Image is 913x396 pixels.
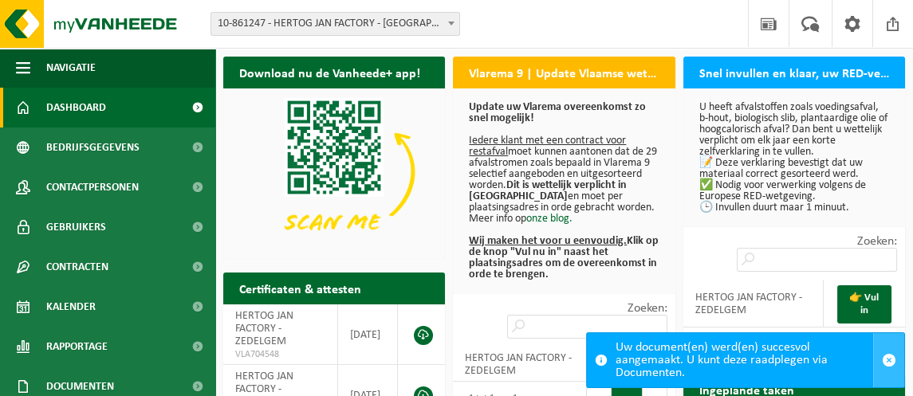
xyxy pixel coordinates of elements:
[46,127,140,167] span: Bedrijfsgegevens
[453,347,599,382] td: HERTOG JAN FACTORY - ZEDELGEM
[683,57,905,88] h2: Snel invullen en klaar, uw RED-verklaring voor 2025
[857,235,897,248] label: Zoeken:
[837,285,891,323] a: 👉 Vul in
[469,101,646,124] b: Update uw Vlarema overeenkomst zo snel mogelijk!
[699,102,889,214] p: U heeft afvalstoffen zoals voedingsafval, b-hout, biologisch slib, plantaardige olie of hoogcalor...
[628,302,667,315] label: Zoeken:
[46,167,139,207] span: Contactpersonen
[691,331,786,367] div: 1 tot 1 van 1 resultaten
[469,235,627,247] u: Wij maken het voor u eenvoudig.
[46,48,96,88] span: Navigatie
[453,57,675,88] h2: Vlarema 9 | Update Vlaamse wetgeving
[46,207,106,247] span: Gebruikers
[469,235,659,280] b: Klik op de knop "Vul nu in" naast het plaatsingsadres om de overeenkomst in orde te brengen.
[211,12,460,36] span: 10-861247 - HERTOG JAN FACTORY - ZEDELGEM
[469,135,626,158] u: Iedere klant met een contract voor restafval
[526,213,573,225] a: onze blog.
[469,102,659,280] p: moet kunnen aantonen dat de 29 afvalstromen zoals bepaald in Vlarema 9 selectief aangeboden en ui...
[211,13,459,35] span: 10-861247 - HERTOG JAN FACTORY - ZEDELGEM
[46,287,96,327] span: Kalender
[338,304,399,365] td: [DATE]
[616,333,873,387] div: Uw document(en) werd(en) succesvol aangemaakt. U kunt deze raadplegen via Documenten.
[683,280,824,327] td: HERTOG JAN FACTORY - ZEDELGEM
[235,310,293,347] span: HERTOG JAN FACTORY - ZEDELGEM
[223,272,377,304] h2: Certificaten & attesten
[469,179,627,202] b: Dit is wettelijk verplicht in [GEOGRAPHIC_DATA]
[235,348,325,361] span: VLA704548
[223,57,436,88] h2: Download nu de Vanheede+ app!
[46,327,108,367] span: Rapportage
[223,88,445,255] img: Download de VHEPlus App
[46,247,108,287] span: Contracten
[46,88,106,127] span: Dashboard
